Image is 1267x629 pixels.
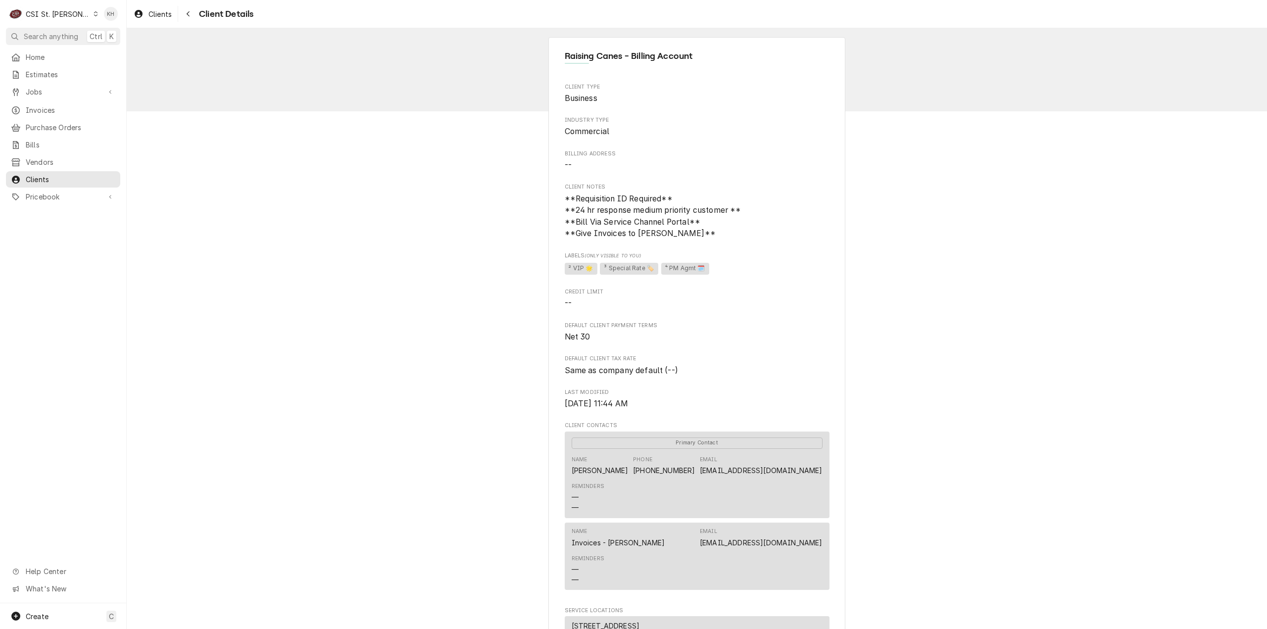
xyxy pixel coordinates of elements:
a: Purchase Orders [6,119,120,136]
a: [EMAIL_ADDRESS][DOMAIN_NAME] [700,538,822,547]
div: Billing Address [565,150,829,171]
span: Invoices [26,105,115,115]
span: Clients [148,9,172,19]
span: Commercial [565,127,610,136]
a: Go to Help Center [6,563,120,580]
span: C [109,611,114,622]
span: Default Client Payment Terms [565,331,829,343]
div: C [9,7,23,21]
span: Name [565,49,829,63]
span: Same as company default (--) [565,366,678,375]
div: Email [700,456,822,476]
a: Go to What's New [6,581,120,597]
span: Pricebook [26,192,100,202]
span: [DATE] 11:44 AM [565,399,628,408]
span: Billing Address [565,150,829,158]
div: Default Client Payment Terms [565,322,829,343]
div: CSI St. Louis's Avatar [9,7,23,21]
span: Service Locations [565,607,829,615]
a: Invoices [6,102,120,118]
span: Primary Contact [572,437,823,449]
div: — [572,564,579,575]
span: Create [26,612,49,621]
span: Default Client Tax Rate [565,355,829,363]
div: [object Object] [565,252,829,276]
span: Labels [565,252,829,260]
div: Reminders [572,483,604,490]
span: Client Details [196,7,253,21]
span: Business [565,94,597,103]
span: Clients [26,174,115,185]
span: Home [26,52,115,62]
span: Credit Limit [565,288,829,296]
span: Credit Limit [565,297,829,309]
div: Email [700,528,822,547]
div: Industry Type [565,116,829,138]
button: Navigate back [180,6,196,22]
span: Search anything [24,31,78,42]
a: Go to Pricebook [6,189,120,205]
span: Last Modified [565,388,829,396]
div: KH [104,7,118,21]
div: Client Type [565,83,829,104]
span: [object Object] [565,261,829,276]
div: Last Modified [565,388,829,410]
div: — [572,575,579,585]
span: Purchase Orders [26,122,115,133]
span: Client Notes [565,183,829,191]
a: Home [6,49,120,65]
span: ² VIP 🌟 [565,263,597,275]
div: [PERSON_NAME] [572,465,629,476]
span: Jobs [26,87,100,97]
div: Client Information [565,49,829,71]
div: Contact [565,523,829,590]
div: Name [572,456,587,464]
div: Phone [633,456,695,476]
span: ⁴ PM Agmt 🗓️ [661,263,709,275]
span: Ctrl [90,31,102,42]
span: -- [565,298,572,308]
span: Default Client Payment Terms [565,322,829,330]
span: ³ Special Rate 🏷️ [600,263,658,275]
span: Client Notes [565,193,829,240]
button: Search anythingCtrlK [6,28,120,45]
span: Last Modified [565,398,829,410]
span: Help Center [26,566,114,577]
span: Bills [26,140,115,150]
span: **Requisition ID Required** **24 hr response medium priority customer ** **Bill Via Service Chann... [565,194,741,239]
a: Clients [6,171,120,188]
span: K [109,31,114,42]
div: — [572,502,579,513]
span: Default Client Tax Rate [565,365,829,377]
a: Vendors [6,154,120,170]
div: Reminders [572,555,604,585]
span: Estimates [26,69,115,80]
span: Industry Type [565,126,829,138]
span: What's New [26,583,114,594]
span: Client Type [565,83,829,91]
a: [PHONE_NUMBER] [633,466,695,475]
div: Name [572,528,665,547]
a: Bills [6,137,120,153]
div: Invoices - [PERSON_NAME] [572,537,665,548]
span: Vendors [26,157,115,167]
span: (Only Visible to You) [585,253,640,258]
div: Kelsey Hetlage's Avatar [104,7,118,21]
span: Industry Type [565,116,829,124]
div: Reminders [572,555,604,563]
div: Client Notes [565,183,829,240]
div: Email [700,456,717,464]
div: Phone [633,456,652,464]
a: Go to Jobs [6,84,120,100]
span: Billing Address [565,159,829,171]
div: Credit Limit [565,288,829,309]
div: Primary [572,436,823,448]
div: Contact [565,432,829,518]
a: [EMAIL_ADDRESS][DOMAIN_NAME] [700,466,822,475]
div: Client Contacts [565,422,829,594]
div: Default Client Tax Rate [565,355,829,376]
div: CSI St. [PERSON_NAME] [26,9,90,19]
div: Name [572,528,587,535]
span: -- [565,160,572,170]
div: Reminders [572,483,604,513]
